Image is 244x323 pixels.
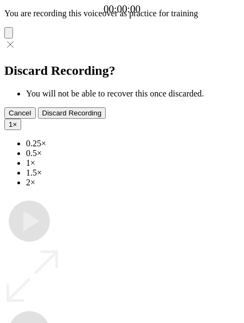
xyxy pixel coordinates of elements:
a: 00:00:00 [104,3,140,15]
h2: Discard Recording? [4,63,240,78]
li: 2× [26,178,240,188]
button: 1× [4,119,21,130]
li: 1× [26,158,240,168]
button: Discard Recording [38,107,106,119]
span: 1 [9,120,12,128]
li: 0.5× [26,148,240,158]
li: 1.5× [26,168,240,178]
li: You will not be able to recover this once discarded. [26,89,240,99]
li: 0.25× [26,139,240,148]
p: You are recording this voiceover as practice for training [4,9,240,18]
button: Cancel [4,107,36,119]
